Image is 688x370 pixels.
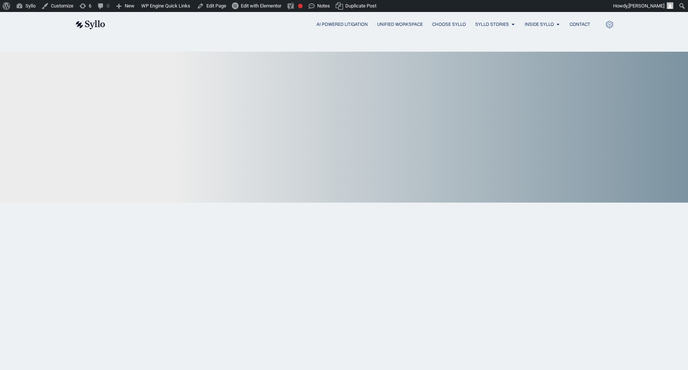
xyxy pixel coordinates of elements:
[75,20,105,29] img: syllo
[120,21,590,28] div: Menu Toggle
[316,21,368,28] a: AI Powered Litigation
[570,21,590,28] a: Contact
[475,21,509,28] a: Syllo Stories
[120,21,590,28] nav: Menu
[432,21,466,28] a: Choose Syllo
[525,21,554,28] a: Inside Syllo
[377,21,423,28] a: Unified Workspace
[241,3,281,9] span: Edit with Elementor
[298,4,303,8] div: Focus keyphrase not set
[628,3,664,9] span: [PERSON_NAME]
